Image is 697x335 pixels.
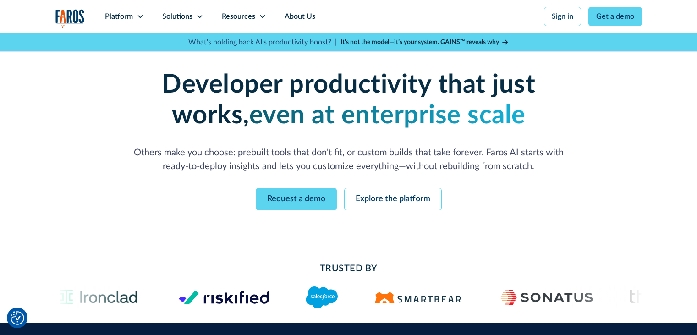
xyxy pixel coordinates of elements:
img: Logo of the analytics and reporting company Faros. [55,9,85,28]
button: Cookie Settings [11,311,24,325]
a: Request a demo [256,188,337,210]
strong: even at enterprise scale [249,103,526,128]
img: Logo of the software testing platform SmartBear. [374,292,464,303]
img: Logo of the risk management platform Riskified. [179,290,269,305]
a: Sign in [544,7,581,26]
strong: Developer productivity that just works, [162,72,535,128]
strong: It’s not the model—it’s your system. GAINS™ reveals why [340,39,499,45]
img: Logo of the CRM platform Salesforce. [306,286,338,308]
h2: Trusted By [129,262,569,275]
a: Explore the platform [344,188,442,210]
p: Others make you choose: prebuilt tools that don't fit, or custom builds that take forever. Faros ... [129,146,569,173]
a: Get a demo [588,7,642,26]
img: Revisit consent button [11,311,24,325]
div: Resources [222,11,255,22]
div: Solutions [162,11,192,22]
img: Ironclad Logo [55,286,142,308]
a: It’s not the model—it’s your system. GAINS™ reveals why [340,38,509,47]
div: Platform [105,11,133,22]
a: home [55,9,85,28]
p: What's holding back AI's productivity boost? | [188,37,337,48]
img: Sonatus Logo [500,290,593,305]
